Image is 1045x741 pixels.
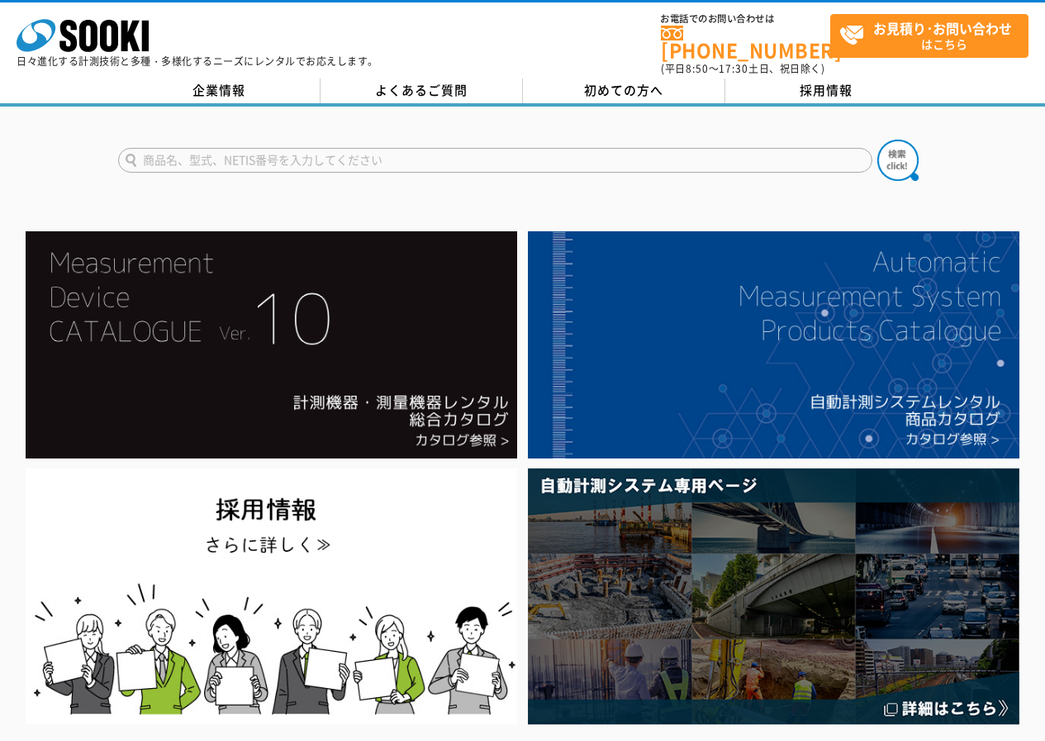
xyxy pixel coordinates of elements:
a: 企業情報 [118,78,321,103]
span: はこちら [839,15,1028,56]
strong: お見積り･お問い合わせ [873,18,1012,38]
a: [PHONE_NUMBER] [661,26,830,59]
a: お見積り･お問い合わせはこちら [830,14,1028,58]
img: SOOKI recruit [26,468,517,724]
span: お電話でのお問い合わせは [661,14,830,24]
a: 初めての方へ [523,78,725,103]
img: Catalog Ver10 [26,231,517,458]
span: 初めての方へ [584,81,663,99]
span: (平日 ～ 土日、祝日除く) [661,61,824,76]
input: 商品名、型式、NETIS番号を入力してください [118,148,872,173]
img: 自動計測システム専用ページ [528,468,1019,724]
a: 採用情報 [725,78,928,103]
span: 17:30 [719,61,748,76]
span: 8:50 [686,61,709,76]
img: btn_search.png [877,140,919,181]
img: 自動計測システムカタログ [528,231,1019,458]
p: 日々進化する計測技術と多種・多様化するニーズにレンタルでお応えします。 [17,56,378,66]
a: よくあるご質問 [321,78,523,103]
